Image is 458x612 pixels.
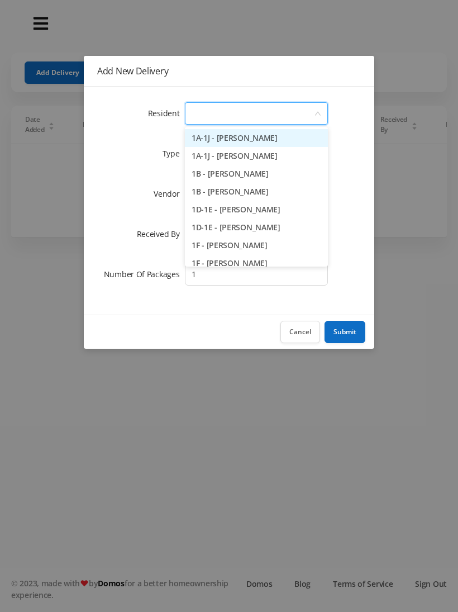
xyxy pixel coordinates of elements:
label: Number Of Packages [104,269,185,279]
button: Cancel [280,321,320,343]
i: icon: down [314,110,321,118]
form: Add New Delivery [97,100,361,288]
label: Received By [137,229,185,239]
label: Vendor [154,188,185,199]
li: 1D-1E - [PERSON_NAME] [185,201,328,219]
li: 1D-1E - [PERSON_NAME] [185,219,328,236]
button: Submit [325,321,365,343]
div: Add New Delivery [97,65,361,77]
label: Resident [148,108,185,118]
li: 1F - [PERSON_NAME] [185,254,328,272]
li: 1B - [PERSON_NAME] [185,165,328,183]
li: 1B - [PERSON_NAME] [185,183,328,201]
li: 1A-1J - [PERSON_NAME] [185,129,328,147]
label: Type [163,148,185,159]
li: 1A-1J - [PERSON_NAME] [185,147,328,165]
li: 1F - [PERSON_NAME] [185,236,328,254]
